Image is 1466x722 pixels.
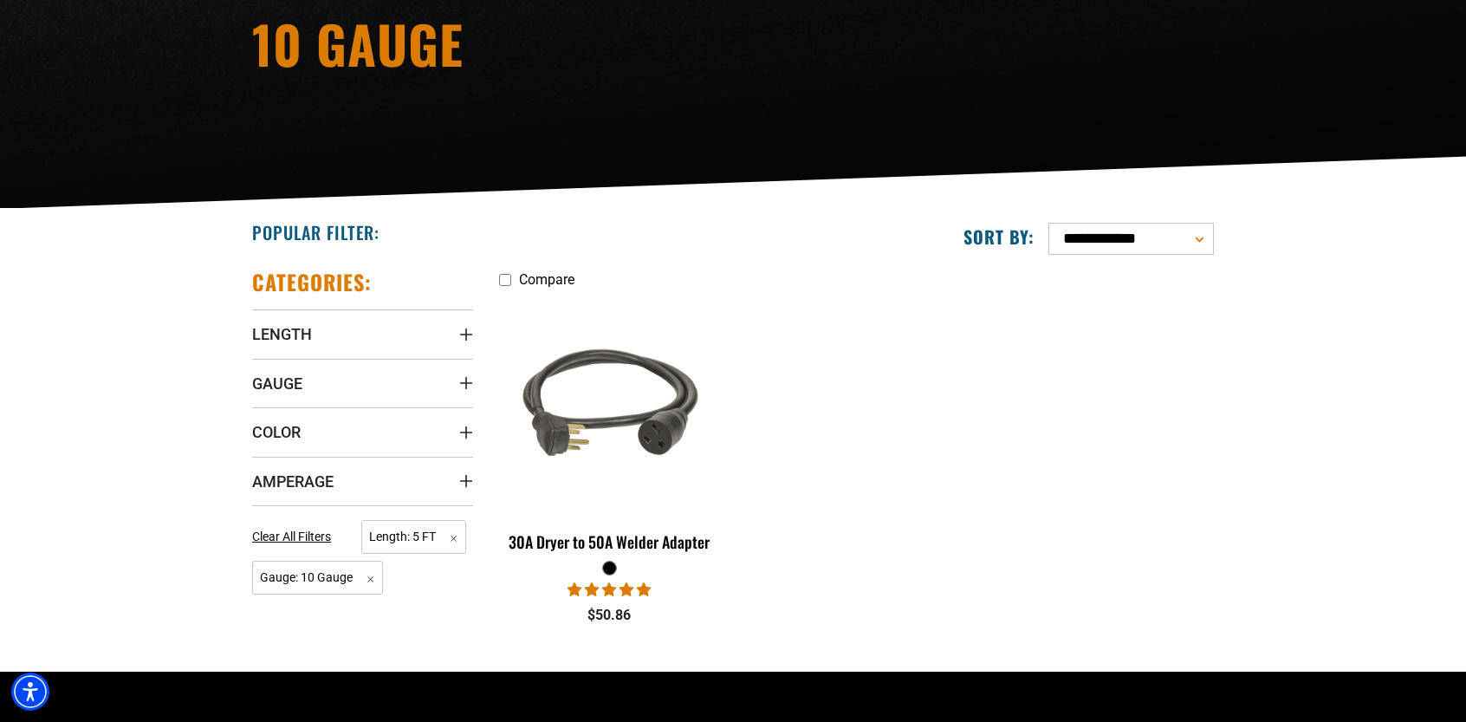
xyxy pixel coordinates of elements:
[11,673,49,711] div: Accessibility Menu
[252,457,473,505] summary: Amperage
[501,305,719,504] img: black
[252,324,312,344] span: Length
[499,534,720,550] div: 30A Dryer to 50A Welder Adapter
[252,422,301,442] span: Color
[252,528,338,546] a: Clear All Filters
[252,359,473,407] summary: Gauge
[252,17,885,69] h1: 10 Gauge
[252,561,383,595] span: Gauge: 10 Gauge
[568,582,651,598] span: 5.00 stars
[252,309,473,358] summary: Length
[361,520,466,554] span: Length: 5 FT
[252,374,302,394] span: Gauge
[252,569,383,585] a: Gauge: 10 Gauge
[252,221,379,244] h2: Popular Filter:
[963,225,1035,248] label: Sort by:
[499,296,720,560] a: black 30A Dryer to 50A Welder Adapter
[499,605,720,626] div: $50.86
[361,528,466,544] a: Length: 5 FT
[252,269,372,296] h2: Categories:
[252,407,473,456] summary: Color
[252,472,334,491] span: Amperage
[519,271,574,288] span: Compare
[252,530,331,543] span: Clear All Filters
